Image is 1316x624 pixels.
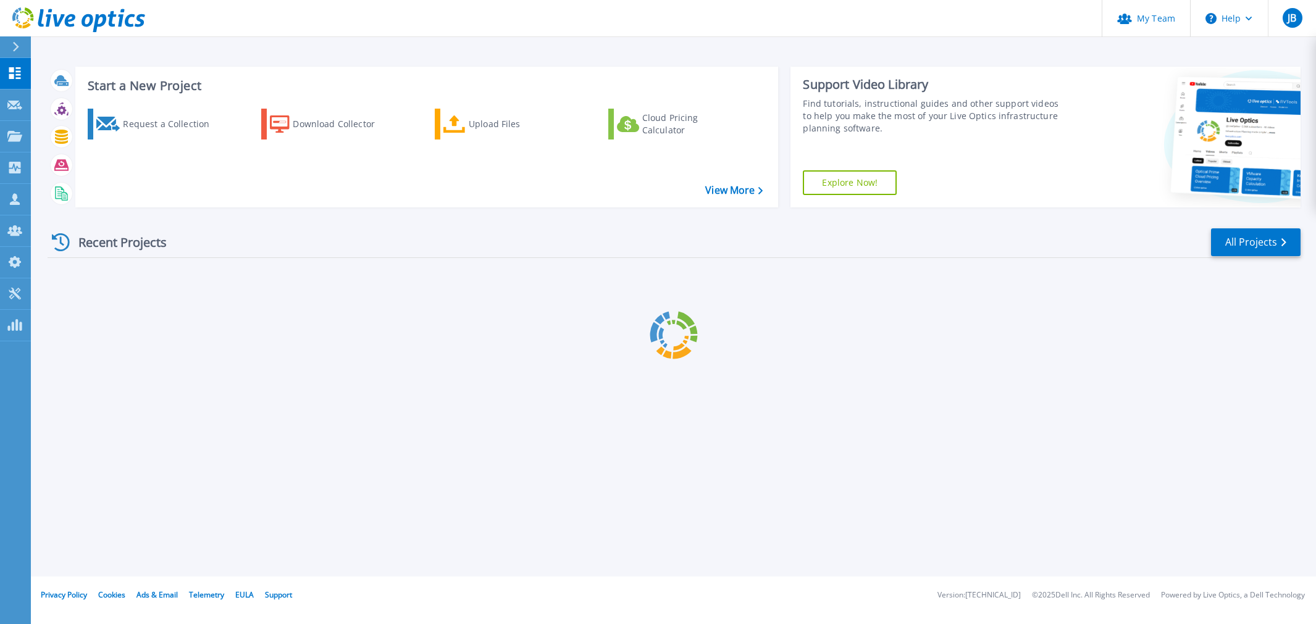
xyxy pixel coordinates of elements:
a: Ads & Email [136,589,178,600]
a: Request a Collection [88,109,225,139]
h3: Start a New Project [88,79,763,93]
div: Upload Files [469,112,568,136]
a: Privacy Policy [41,589,87,600]
a: Download Collector [261,109,399,139]
span: JB [1288,13,1296,23]
div: Support Video Library [803,77,1064,93]
a: All Projects [1211,228,1301,256]
a: EULA [235,589,254,600]
a: Upload Files [435,109,572,139]
div: Cloud Pricing Calculator [642,112,741,136]
li: Version: [TECHNICAL_ID] [937,591,1021,599]
div: Download Collector [293,112,392,136]
a: Explore Now! [803,170,897,195]
a: Telemetry [189,589,224,600]
a: Support [265,589,292,600]
a: Cookies [98,589,125,600]
a: View More [705,185,763,196]
li: © 2025 Dell Inc. All Rights Reserved [1032,591,1150,599]
div: Request a Collection [123,112,222,136]
div: Find tutorials, instructional guides and other support videos to help you make the most of your L... [803,98,1064,135]
a: Cloud Pricing Calculator [608,109,746,139]
li: Powered by Live Optics, a Dell Technology [1161,591,1305,599]
div: Recent Projects [48,227,183,257]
